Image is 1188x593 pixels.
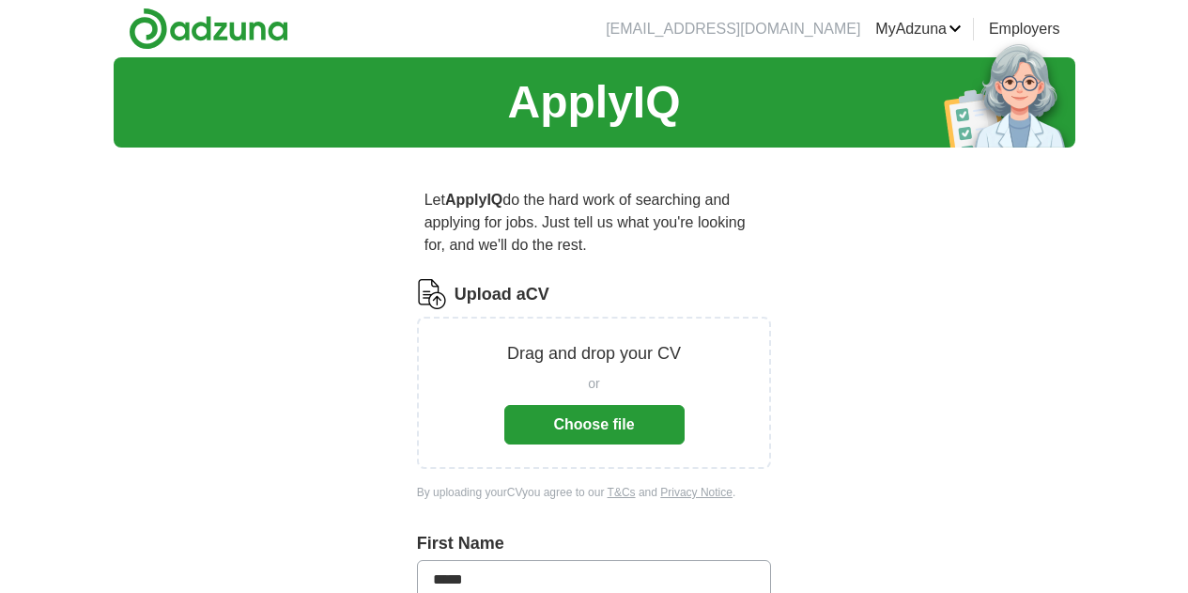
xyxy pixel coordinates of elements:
[129,8,288,50] img: Adzuna logo
[417,531,772,556] label: First Name
[504,405,685,445] button: Choose file
[989,18,1060,40] a: Employers
[455,282,549,307] label: Upload a CV
[660,486,733,499] a: Privacy Notice
[588,374,599,394] span: or
[417,181,772,264] p: Let do the hard work of searching and applying for jobs. Just tell us what you're looking for, an...
[507,69,680,136] h1: ApplyIQ
[875,18,962,40] a: MyAdzuna
[445,192,502,208] strong: ApplyIQ
[606,18,860,40] li: [EMAIL_ADDRESS][DOMAIN_NAME]
[608,486,636,499] a: T&Cs
[417,484,772,501] div: By uploading your CV you agree to our and .
[417,279,447,309] img: CV Icon
[507,341,681,367] p: Drag and drop your CV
